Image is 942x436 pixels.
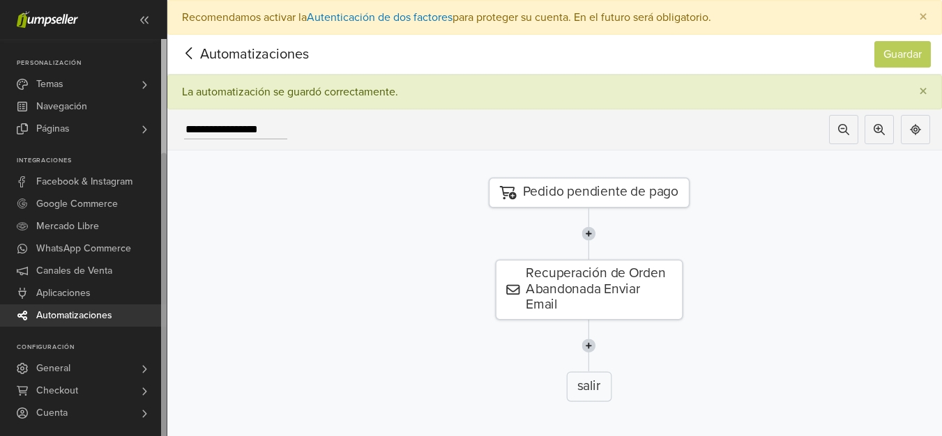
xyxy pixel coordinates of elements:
[36,402,68,424] span: Cuenta
[36,73,63,95] span: Temas
[36,357,70,380] span: General
[17,343,167,352] p: Configuración
[488,178,689,208] div: Pedido pendiente de pago
[36,282,91,304] span: Aplicaciones
[36,260,112,282] span: Canales de Venta
[566,371,611,401] div: salir
[36,238,131,260] span: WhatsApp Commerce
[36,118,70,140] span: Páginas
[36,171,132,193] span: Facebook & Instagram
[17,157,167,165] p: Integraciones
[36,304,112,327] span: Automatizaciones
[874,41,931,68] button: Guardar
[582,320,595,371] img: line-7960e5f4d2b50ad2986e.svg
[182,85,398,99] div: La automatización se guardó correctamente.
[905,1,941,34] button: Close
[36,380,78,402] span: Checkout
[17,59,167,68] p: Personalización
[36,215,99,238] span: Mercado Libre
[307,10,453,24] a: Autenticación de dos factores
[919,81,927,102] span: ×
[178,44,287,65] span: Automatizaciones
[919,7,927,27] span: ×
[582,208,595,259] img: line-7960e5f4d2b50ad2986e.svg
[36,193,118,215] span: Google Commerce
[495,260,683,320] div: Recuperación de Orden Abandonada Enviar Email
[36,95,87,118] span: Navegación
